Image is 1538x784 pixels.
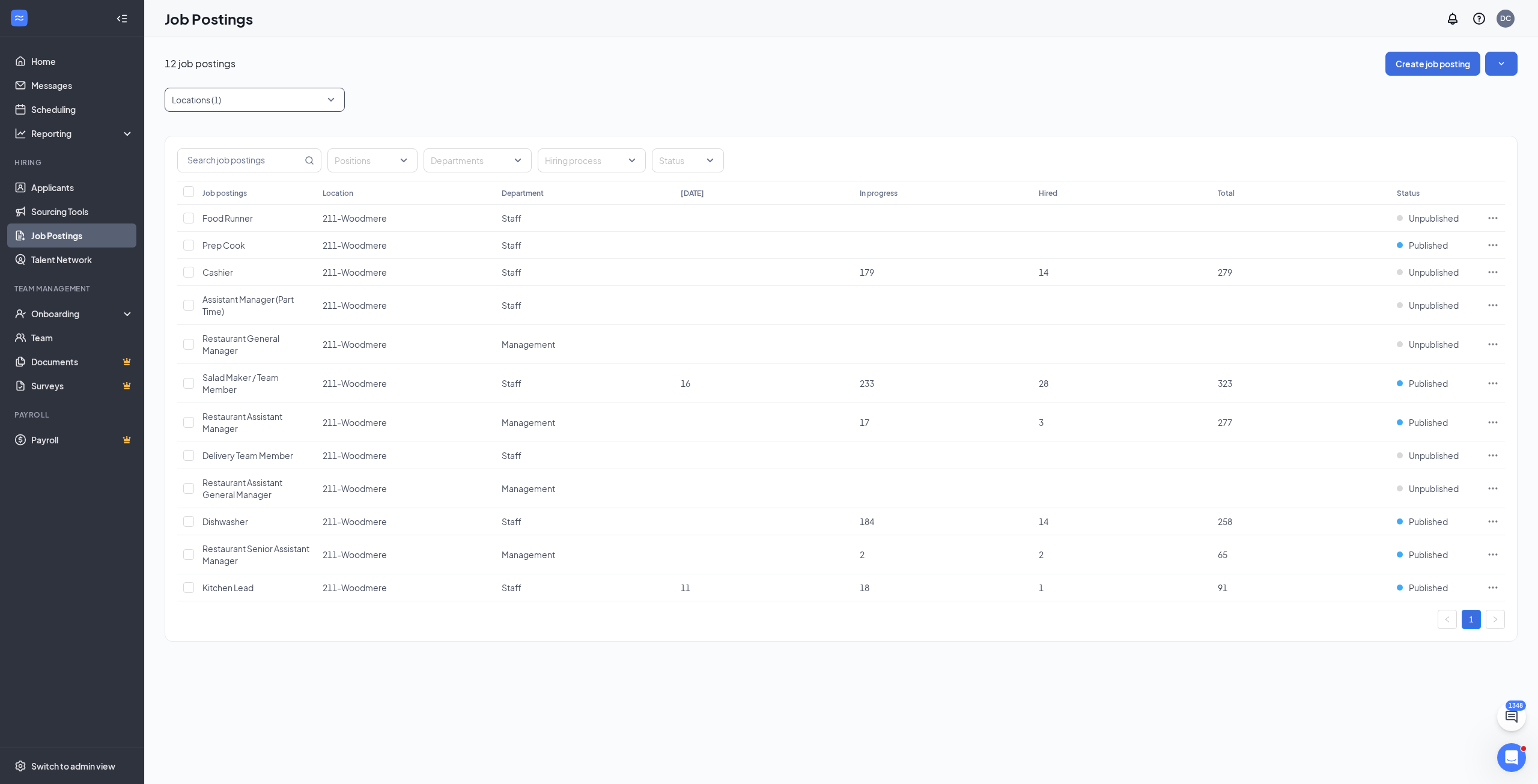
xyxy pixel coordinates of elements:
a: Job Postings [31,223,134,248]
svg: Collapse [116,13,128,25]
td: 211-Woodmere [317,574,496,601]
span: 91 [1218,582,1227,593]
span: 184 [860,516,874,527]
span: 279 [1218,267,1232,278]
span: 211-Woodmere [323,213,387,223]
td: Staff [496,574,675,601]
span: 28 [1039,378,1048,389]
span: 1 [1039,582,1044,593]
td: Staff [496,508,675,535]
span: Delivery Team Member [202,450,293,461]
span: Food Runner [202,213,253,223]
span: 3 [1039,417,1044,428]
button: left [1438,610,1457,629]
span: 258 [1218,516,1232,527]
td: 211-Woodmere [317,232,496,259]
svg: WorkstreamLogo [13,12,25,24]
span: 211-Woodmere [323,549,387,560]
td: Management [496,403,675,442]
td: 211-Woodmere [317,403,496,442]
td: Staff [496,286,675,325]
span: 179 [860,267,874,278]
span: Staff [502,582,521,593]
span: 211-Woodmere [323,300,387,311]
span: Unpublished [1409,338,1459,350]
a: Scheduling [31,97,134,121]
span: 65 [1218,549,1227,560]
div: Onboarding [31,308,124,320]
span: 16 [681,378,690,389]
div: Switch to admin view [31,760,115,772]
span: Unpublished [1409,449,1459,461]
span: 211-Woodmere [323,339,387,350]
td: 211-Woodmere [317,325,496,364]
span: Published [1409,239,1448,251]
a: 1 [1462,610,1480,628]
td: 211-Woodmere [317,205,496,232]
a: Talent Network [31,248,134,272]
span: Staff [502,450,521,461]
td: 211-Woodmere [317,535,496,574]
span: Salad Maker / Team Member [202,372,279,395]
span: 14 [1039,267,1048,278]
span: 211-Woodmere [323,483,387,494]
a: Messages [31,73,134,97]
a: SurveysCrown [31,374,134,398]
span: Assistant Manager (Part Time) [202,294,294,317]
span: Published [1409,377,1448,389]
h1: Job Postings [165,8,253,29]
span: Restaurant Assistant General Manager [202,477,282,500]
th: [DATE] [675,181,854,205]
th: Hired [1033,181,1212,205]
svg: Ellipses [1487,582,1499,594]
td: Staff [496,442,675,469]
span: right [1492,616,1499,623]
span: Published [1409,515,1448,527]
div: Team Management [14,284,132,294]
span: 211-Woodmere [323,240,387,251]
span: Restaurant Senior Assistant Manager [202,543,309,566]
span: Staff [502,378,521,389]
td: Staff [496,205,675,232]
svg: Ellipses [1487,299,1499,311]
span: Restaurant General Manager [202,333,279,356]
span: Unpublished [1409,212,1459,224]
span: Management [502,417,555,428]
span: 211-Woodmere [323,267,387,278]
span: Staff [502,240,521,251]
li: Previous Page [1438,610,1457,629]
div: Job postings [202,188,247,198]
svg: Ellipses [1487,212,1499,224]
span: 18 [860,582,869,593]
p: 12 job postings [165,57,236,70]
svg: Ellipses [1487,377,1499,389]
svg: Notifications [1445,11,1460,26]
td: Staff [496,364,675,403]
span: 233 [860,378,874,389]
svg: Ellipses [1487,482,1499,494]
div: Location [323,188,353,198]
th: Total [1212,181,1391,205]
span: Unpublished [1409,482,1459,494]
svg: UserCheck [14,308,26,320]
svg: ChatActive [1504,710,1519,724]
span: 2 [860,549,865,560]
td: 211-Woodmere [317,259,496,286]
span: 211-Woodmere [323,378,387,389]
span: Management [502,549,555,560]
svg: Ellipses [1487,449,1499,461]
span: 211-Woodmere [323,582,387,593]
td: Management [496,469,675,508]
td: 211-Woodmere [317,286,496,325]
span: Published [1409,582,1448,594]
svg: Analysis [14,127,26,139]
span: 323 [1218,378,1232,389]
div: Reporting [31,127,135,139]
div: Payroll [14,410,132,420]
span: Cashier [202,267,233,278]
svg: Ellipses [1487,239,1499,251]
td: Staff [496,232,675,259]
span: Staff [502,213,521,223]
button: ChatActive [1497,702,1526,731]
